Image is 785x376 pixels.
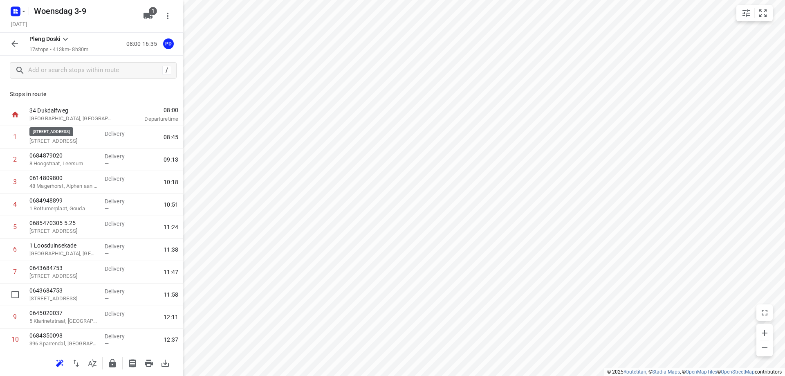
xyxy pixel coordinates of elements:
[124,106,178,114] span: 08:00
[105,228,109,234] span: —
[13,178,17,186] div: 3
[721,369,755,375] a: OpenStreetMap
[149,7,157,15] span: 1
[29,160,98,168] p: 8 Hoogstraat, Leersum
[7,286,23,303] span: Select
[29,295,98,303] p: [STREET_ADDRESS]
[105,130,135,138] p: Delivery
[164,245,178,254] span: 11:38
[164,223,178,231] span: 11:24
[105,242,135,250] p: Delivery
[29,340,98,348] p: 396 Sparrendal, Maassluis
[29,174,98,182] p: 0614809800
[164,155,178,164] span: 09:13
[29,309,98,317] p: 0645020037
[13,313,17,321] div: 9
[164,133,178,141] span: 08:45
[105,250,109,257] span: —
[29,317,98,325] p: 5 Klarinetstraat, Rijswijk
[164,313,178,321] span: 12:11
[738,5,754,21] button: Map settings
[105,138,109,144] span: —
[13,268,17,276] div: 7
[29,137,98,145] p: 42 Schaerweijdelaan, Zeist
[10,90,173,99] p: Stops in route
[160,40,177,47] span: Assigned to Pleng Doski
[105,273,109,279] span: —
[29,35,61,43] p: Pleng Doski
[105,310,135,318] p: Delivery
[28,64,162,77] input: Add or search stops within route
[29,241,98,250] p: 1 Loosduinsekade
[29,205,98,213] p: 1 Rottumerplaat, Gouda
[13,155,17,163] div: 2
[105,197,135,205] p: Delivery
[105,287,135,295] p: Delivery
[31,5,137,18] h5: Rename
[105,183,109,189] span: —
[124,115,178,123] p: Departure time
[162,66,171,75] div: /
[13,200,17,208] div: 4
[7,19,31,29] h5: Project date
[105,205,109,212] span: —
[13,245,17,253] div: 6
[29,46,88,54] p: 17 stops • 413km • 8h30m
[84,359,101,367] span: Sort by time window
[29,129,98,137] p: 0648241370
[736,5,773,21] div: small contained button group
[164,178,178,186] span: 10:18
[164,335,178,344] span: 12:37
[29,331,98,340] p: 0684350098
[105,160,109,167] span: —
[29,272,98,280] p: 22 Valkenboslaan, Den Haag
[29,106,114,115] p: 34 Dukdalfweg
[140,8,156,24] button: 1
[624,369,646,375] a: Routetitan
[13,223,17,231] div: 5
[164,290,178,299] span: 11:58
[29,227,98,235] p: 89P Wagenstraat, Den Haag
[163,38,174,49] div: PD
[105,175,135,183] p: Delivery
[68,359,84,367] span: Reverse route
[105,152,135,160] p: Delivery
[29,151,98,160] p: 0684879020
[126,40,160,48] p: 08:00-16:35
[29,286,98,295] p: 0643684753
[652,369,680,375] a: Stadia Maps
[141,359,157,367] span: Print route
[29,250,98,258] p: [GEOGRAPHIC_DATA], [GEOGRAPHIC_DATA]
[164,200,178,209] span: 10:51
[29,115,114,123] p: [GEOGRAPHIC_DATA], [GEOGRAPHIC_DATA]
[11,335,19,343] div: 10
[29,182,98,190] p: 48 Magerhorst, Alphen aan den Rijn
[159,8,176,24] button: More
[29,219,98,227] p: 0685470305 5.25
[105,340,109,347] span: —
[105,318,109,324] span: —
[607,369,782,375] li: © 2025 , © , © © contributors
[105,332,135,340] p: Delivery
[105,220,135,228] p: Delivery
[105,295,109,302] span: —
[104,355,121,371] button: Lock route
[29,264,98,272] p: 0643684753
[157,359,173,367] span: Download route
[52,359,68,367] span: Reoptimize route
[13,133,17,141] div: 1
[29,196,98,205] p: 0684948899
[160,36,177,52] button: PD
[105,265,135,273] p: Delivery
[686,369,717,375] a: OpenMapTiles
[124,359,141,367] span: Print shipping labels
[164,268,178,276] span: 11:47
[755,5,771,21] button: Fit zoom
